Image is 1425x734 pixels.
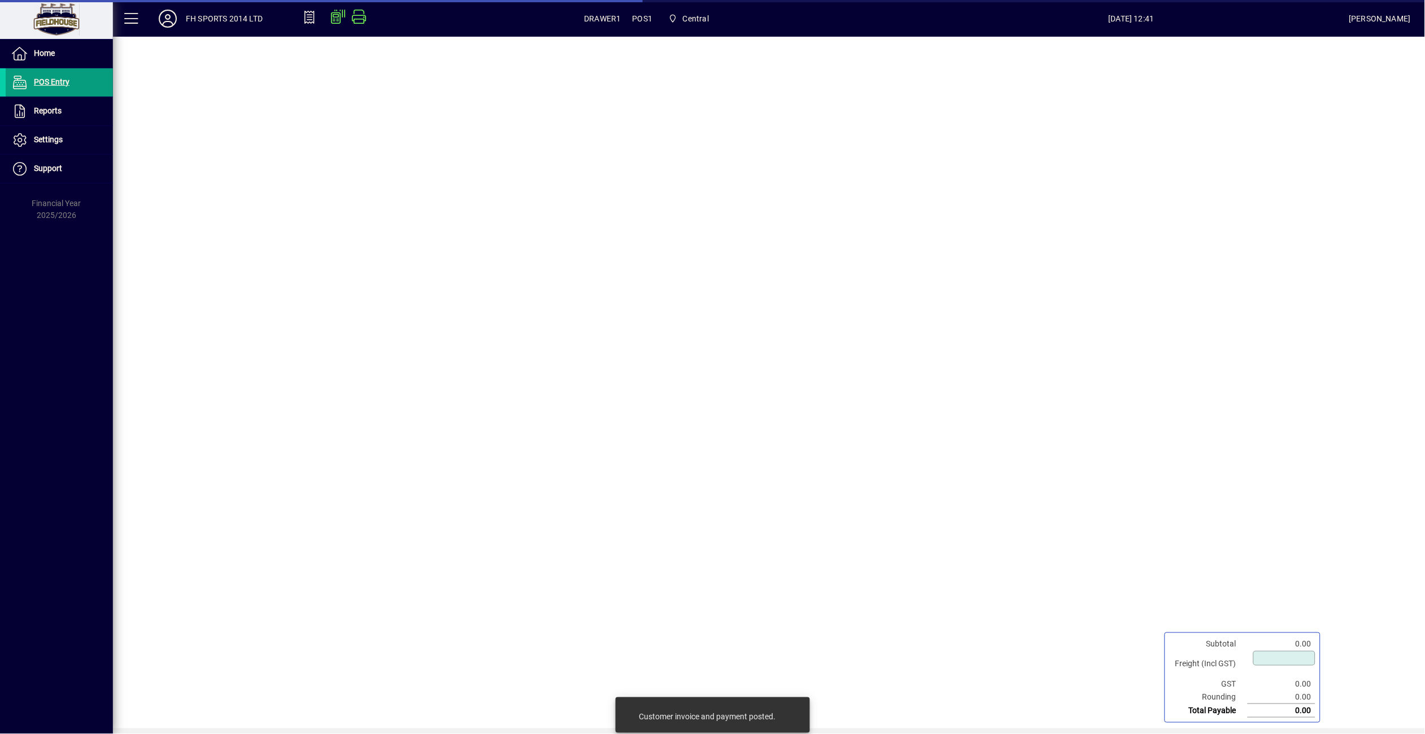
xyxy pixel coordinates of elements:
td: 0.00 [1248,678,1315,691]
div: Customer invoice and payment posted. [639,711,775,722]
td: GST [1170,678,1248,691]
a: Support [6,155,113,183]
div: [PERSON_NAME] [1349,10,1411,28]
div: FH SPORTS 2014 LTD [186,10,263,28]
span: POS Entry [34,77,69,86]
td: Rounding [1170,691,1248,704]
span: Reports [34,106,62,115]
a: Reports [6,97,113,125]
span: POS1 [633,10,653,28]
a: Settings [6,126,113,154]
td: 0.00 [1248,691,1315,704]
td: 0.00 [1248,704,1315,718]
span: Settings [34,135,63,144]
span: Central [683,10,709,28]
td: 0.00 [1248,637,1315,650]
td: Freight (Incl GST) [1170,650,1248,678]
span: DRAWER1 [584,10,621,28]
a: Home [6,40,113,68]
td: Subtotal [1170,637,1248,650]
span: Central [664,8,713,29]
td: Total Payable [1170,704,1248,718]
span: Support [34,164,62,173]
span: [DATE] 12:41 [914,10,1349,28]
span: Home [34,49,55,58]
button: Profile [150,8,186,29]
